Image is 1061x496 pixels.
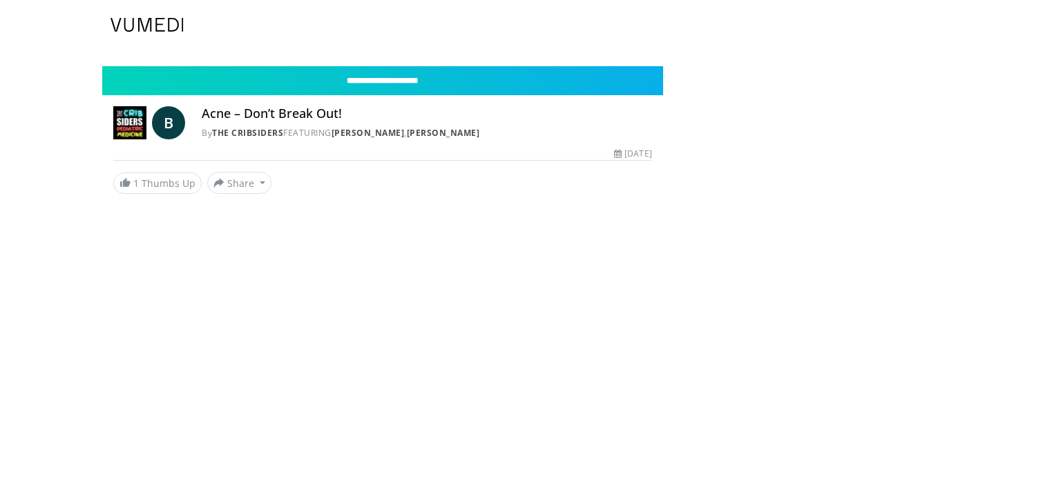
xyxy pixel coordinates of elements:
a: B [152,106,185,139]
div: By FEATURING , [202,127,652,139]
a: The Cribsiders [212,127,283,139]
a: [PERSON_NAME] [332,127,405,139]
h4: Acne – Don’t Break Out! [202,106,652,121]
a: [PERSON_NAME] [407,127,480,139]
span: 1 [133,177,139,190]
img: The Cribsiders [113,106,146,139]
a: 1 Thumbs Up [113,172,202,194]
div: [DATE] [614,148,651,160]
button: Share [207,172,271,194]
img: VuMedi Logo [111,18,184,32]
